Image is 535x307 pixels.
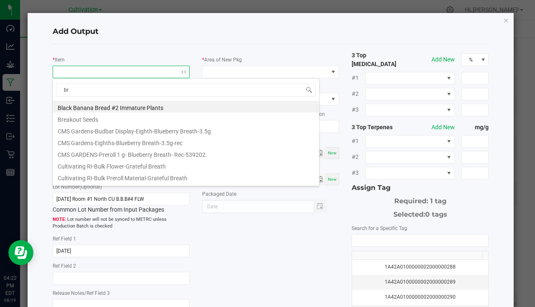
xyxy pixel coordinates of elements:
[53,262,76,270] label: Ref Field 2
[53,235,76,243] label: Ref Field 1
[314,147,326,159] span: Toggle calendar
[352,51,406,69] strong: 3 Top [MEDICAL_DATA]
[357,278,483,286] div: 1A42A0100000002000000289
[53,193,190,214] div: Common Lot Number from Input Packages
[352,235,488,246] input: NO DATA FOUND
[357,293,483,301] div: 1A42A0100000002000000290
[431,123,455,132] button: Add New
[79,184,102,190] span: (Optional)
[352,123,406,132] strong: 3 Top Terpenes
[314,174,326,185] span: Toggle calendar
[352,74,365,82] span: #1
[328,151,337,155] span: Now
[461,123,489,132] strong: mg/g
[352,225,407,232] label: Search for a Specific Tag
[352,206,489,220] div: Selected:
[352,90,365,98] span: #2
[365,167,455,179] span: NO DATA FOUND
[352,183,489,193] div: Assign Tag
[352,137,365,146] span: #1
[462,54,478,66] span: %
[431,55,455,64] button: Add New
[425,210,447,218] span: 0 tags
[365,151,455,164] span: NO DATA FOUND
[8,240,33,265] iframe: Resource center
[53,183,102,191] label: Lot Number
[55,56,65,64] label: Item
[352,153,365,161] span: #2
[53,216,190,230] span: Lot number will not be synced to METRC unless Production Batch is checked
[204,56,242,64] label: Area of New Pkg
[352,193,489,206] div: Required: 1 tag
[328,177,337,182] span: Now
[53,289,110,297] label: Release Notes/Ref Field 3
[352,105,365,114] span: #3
[352,169,365,177] span: #3
[53,26,489,37] h4: Add Output
[357,263,483,271] div: 1A42A0100000002000000288
[365,135,455,148] span: NO DATA FOUND
[202,190,236,198] label: Packaged Date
